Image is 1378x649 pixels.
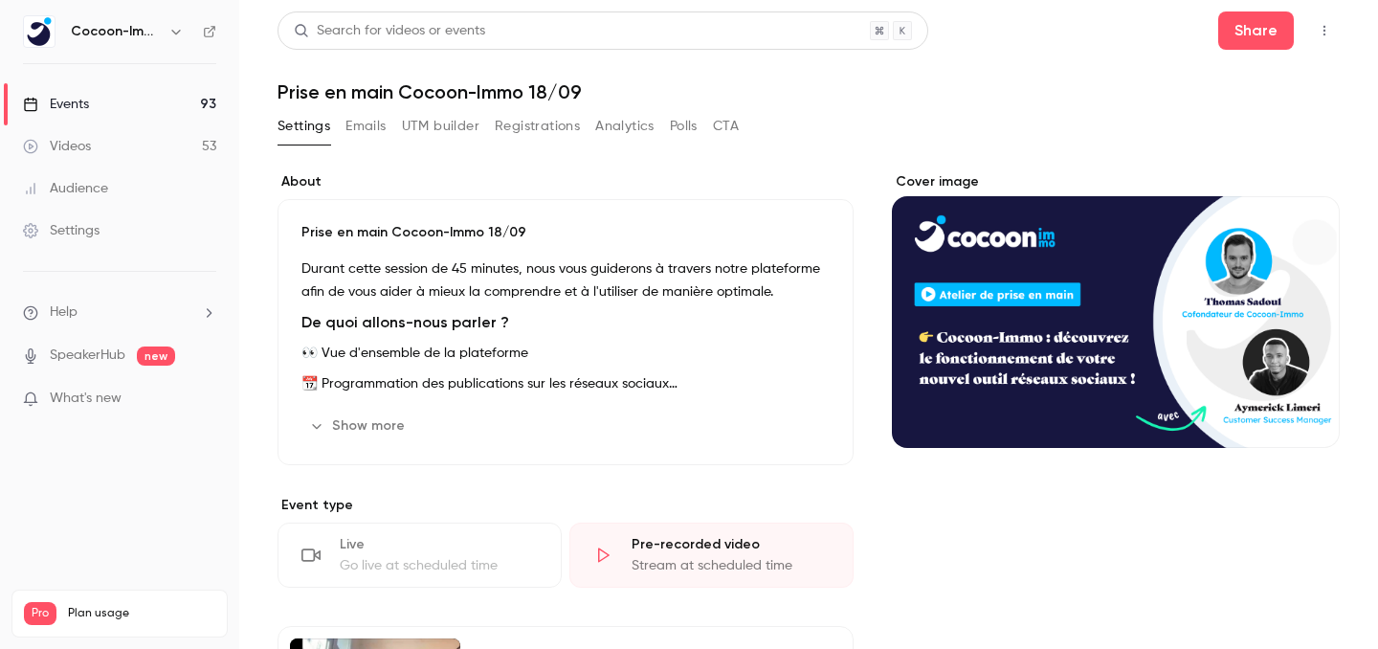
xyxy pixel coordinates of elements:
div: LiveGo live at scheduled time [278,523,562,588]
div: Events [23,95,89,114]
span: What's new [50,389,122,409]
iframe: Noticeable Trigger [193,391,216,408]
h6: Cocoon-Immo [71,22,161,41]
div: Videos [23,137,91,156]
span: Plan usage [68,606,215,621]
button: Settings [278,111,330,142]
button: Registrations [495,111,580,142]
p: 👀 Vue d'ensemble de la plateforme [301,342,830,365]
button: UTM builder [402,111,479,142]
a: SpeakerHub [50,346,125,366]
span: new [137,347,175,366]
span: Pro [24,602,56,625]
div: Pre-recorded videoStream at scheduled time [569,523,854,588]
h1: Prise en main Cocoon-Immo 18/09 [278,80,1340,103]
div: Live [340,535,538,554]
p: Event type [278,496,854,515]
li: help-dropdown-opener [23,302,216,323]
p: Durant cette session de 45 minutes, nous vous guiderons à travers notre plateforme afin de vous a... [301,257,830,303]
p: Prise en main Cocoon-Immo 18/09 [301,223,830,242]
section: Cover image [892,172,1340,448]
button: Emails [345,111,386,142]
div: Stream at scheduled time [632,556,830,575]
button: CTA [713,111,739,142]
img: Cocoon-Immo [24,16,55,47]
p: 📆 Programmation des publications sur les réseaux sociaux [301,372,830,395]
div: Pre-recorded video [632,535,830,554]
button: Share [1218,11,1294,50]
div: Search for videos or events [294,21,485,41]
div: Audience [23,179,108,198]
span: Help [50,302,78,323]
button: Analytics [595,111,655,142]
h2: De quoi allons-nous parler ? [301,311,830,334]
div: Go live at scheduled time [340,556,538,575]
button: Show more [301,411,416,441]
label: Cover image [892,172,1340,191]
button: Polls [670,111,698,142]
div: Settings [23,221,100,240]
label: About [278,172,854,191]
